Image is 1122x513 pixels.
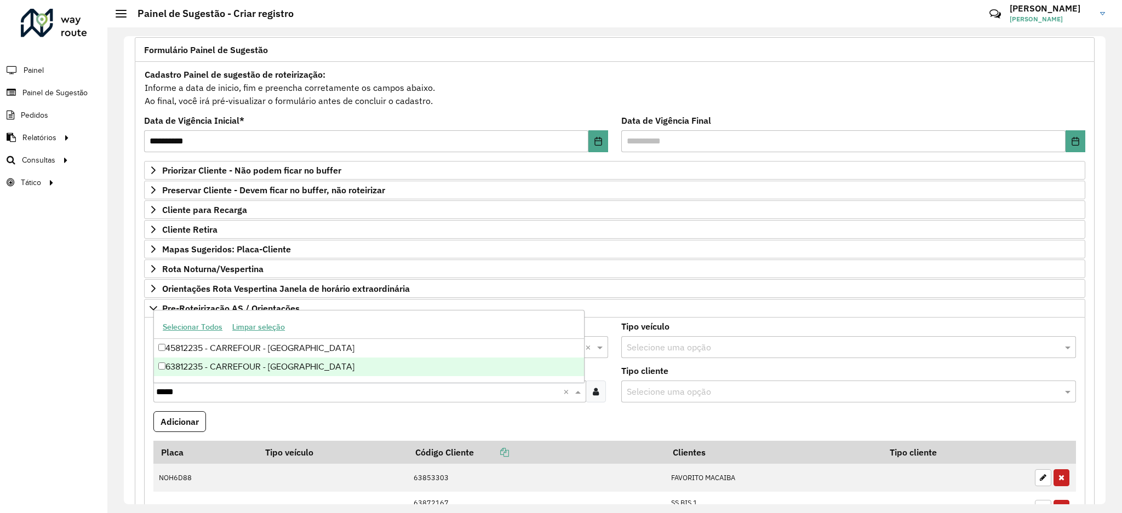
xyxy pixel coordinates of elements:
a: Preservar Cliente - Devem ficar no buffer, não roteirizar [144,181,1085,199]
th: Tipo veículo [258,441,408,464]
span: Formulário Painel de Sugestão [144,45,268,54]
span: Rota Noturna/Vespertina [162,264,264,273]
span: Relatórios [22,132,56,143]
td: 63853303 [408,464,665,492]
ng-dropdown-panel: Options list [153,310,585,383]
th: Clientes [665,441,882,464]
span: Clear all [563,385,573,398]
span: Priorizar Cliente - Não podem ficar no buffer [162,166,341,175]
span: Tático [21,177,41,188]
label: Data de Vigência Inicial [144,114,244,127]
td: NOH6D88 [153,464,258,492]
th: Código Cliente [408,441,665,464]
button: Choose Date [1066,130,1085,152]
span: Painel [24,65,44,76]
span: Clear all [585,341,594,354]
span: Mapas Sugeridos: Placa-Cliente [162,245,291,253]
h3: [PERSON_NAME] [1010,3,1092,14]
span: [PERSON_NAME] [1010,14,1092,24]
label: Tipo veículo [621,320,669,333]
a: Rota Noturna/Vespertina [144,260,1085,278]
span: Cliente para Recarga [162,205,247,214]
th: Tipo cliente [882,441,1029,464]
strong: Cadastro Painel de sugestão de roteirização: [145,69,325,80]
div: Informe a data de inicio, fim e preencha corretamente os campos abaixo. Ao final, você irá pré-vi... [144,67,1085,108]
h2: Painel de Sugestão - Criar registro [127,8,294,20]
div: 63812235 - CARREFOUR - [GEOGRAPHIC_DATA] [154,358,584,376]
label: Tipo cliente [621,364,668,377]
span: Pedidos [21,109,48,121]
span: Cliente Retira [162,225,217,234]
span: Pre-Roteirização AS / Orientações [162,304,300,313]
label: Data de Vigência Final [621,114,711,127]
div: 45812235 - CARREFOUR - [GEOGRAPHIC_DATA] [154,339,584,358]
td: FAVORITO MACAIBA [665,464,882,492]
span: Preservar Cliente - Devem ficar no buffer, não roteirizar [162,186,385,194]
span: Orientações Rota Vespertina Janela de horário extraordinária [162,284,410,293]
a: Pre-Roteirização AS / Orientações [144,299,1085,318]
a: Priorizar Cliente - Não podem ficar no buffer [144,161,1085,180]
button: Limpar seleção [227,319,290,336]
a: Copiar [474,447,509,458]
a: Mapas Sugeridos: Placa-Cliente [144,240,1085,258]
a: Cliente para Recarga [144,200,1085,219]
th: Placa [153,441,258,464]
a: Orientações Rota Vespertina Janela de horário extraordinária [144,279,1085,298]
button: Selecionar Todos [158,319,227,336]
button: Choose Date [588,130,608,152]
span: Painel de Sugestão [22,87,88,99]
span: Consultas [22,154,55,166]
a: Contato Rápido [983,2,1007,26]
a: Cliente Retira [144,220,1085,239]
button: Adicionar [153,411,206,432]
